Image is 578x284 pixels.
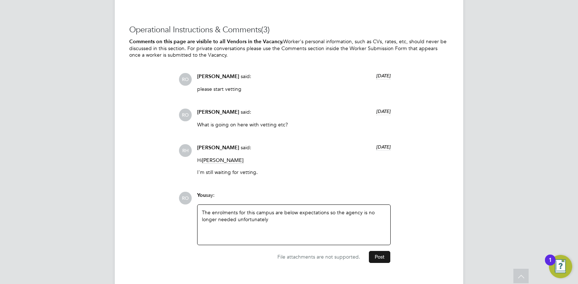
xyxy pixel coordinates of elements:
p: I'm still waiting for vetting. [197,169,391,175]
h3: Operational Instructions & Comments [129,25,449,35]
span: [PERSON_NAME] [197,145,239,151]
button: Post [369,251,390,263]
span: [DATE] [376,108,391,114]
span: (3) [261,25,270,35]
div: say: [197,192,391,204]
span: [PERSON_NAME] [197,109,239,115]
span: You [197,192,206,198]
span: [PERSON_NAME] [197,73,239,80]
span: RO [179,73,192,86]
div: 1 [549,260,552,269]
span: RH [179,144,192,157]
span: File attachments are not supported. [277,253,360,260]
p: please start vetting [197,86,391,92]
b: Comments on this page are visible to all Vendors in the Vacancy. [129,38,283,45]
p: Hi [197,157,391,163]
span: said: [241,144,251,151]
span: [DATE] [376,144,391,150]
span: RO [179,109,192,121]
span: [DATE] [376,73,391,79]
p: Worker's personal information, such as CVs, rates, etc, should never be discussed in this section... [129,38,449,58]
span: said: [241,73,251,80]
span: RO [179,192,192,204]
button: Open Resource Center, 1 new notification [549,255,572,278]
div: The enrolments for this campus are below expectations so the agency is no longer needed unfortuna... [202,209,386,240]
span: said: [241,109,251,115]
span: [PERSON_NAME] [202,157,244,164]
p: What is going on here with vetting etc? [197,121,391,128]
